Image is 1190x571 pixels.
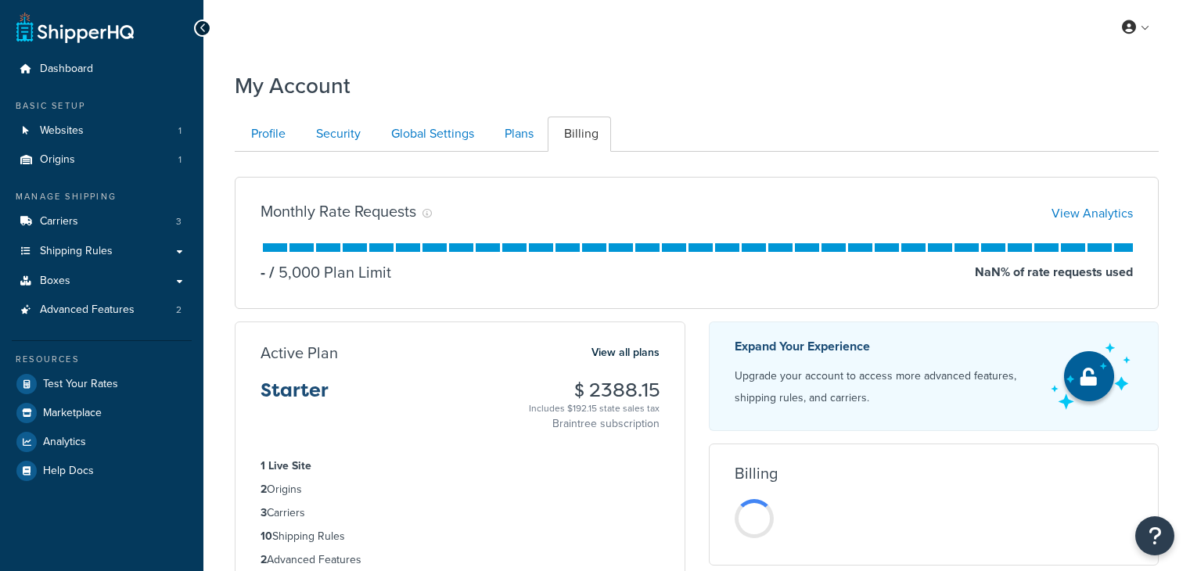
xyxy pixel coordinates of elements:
[12,399,192,427] a: Marketplace
[488,117,546,152] a: Plans
[529,400,660,416] div: Includes $192.15 state sales tax
[735,465,778,482] h3: Billing
[12,145,192,174] a: Origins 1
[178,124,182,138] span: 1
[261,344,338,361] h3: Active Plan
[43,436,86,449] span: Analytics
[40,245,113,258] span: Shipping Rules
[265,261,391,283] p: 5,000 Plan Limit
[12,267,192,296] a: Boxes
[235,117,298,152] a: Profile
[40,215,78,228] span: Carriers
[1052,204,1133,222] a: View Analytics
[12,117,192,145] a: Websites 1
[178,153,182,167] span: 1
[40,124,84,138] span: Websites
[12,296,192,325] li: Advanced Features
[529,380,660,400] h3: $ 2388.15
[735,336,1037,357] p: Expand Your Experience
[176,303,182,317] span: 2
[1135,516,1174,555] button: Open Resource Center
[261,481,267,497] strong: 2
[40,63,93,76] span: Dashboard
[261,380,329,413] h3: Starter
[529,416,660,432] p: Braintree subscription
[975,261,1133,283] p: NaN % of rate requests used
[12,145,192,174] li: Origins
[16,12,134,43] a: ShipperHQ Home
[40,153,75,167] span: Origins
[12,353,192,366] div: Resources
[12,370,192,398] a: Test Your Rates
[40,303,135,317] span: Advanced Features
[261,551,660,569] li: Advanced Features
[261,551,267,568] strong: 2
[300,117,373,152] a: Security
[735,365,1037,409] p: Upgrade your account to access more advanced features, shipping rules, and carriers.
[43,407,102,420] span: Marketplace
[548,117,611,152] a: Billing
[12,190,192,203] div: Manage Shipping
[12,457,192,485] a: Help Docs
[591,343,660,363] a: View all plans
[12,428,192,456] a: Analytics
[12,55,192,84] a: Dashboard
[12,117,192,145] li: Websites
[709,321,1159,431] a: Expand Your Experience Upgrade your account to access more advanced features, shipping rules, and...
[12,99,192,113] div: Basic Setup
[12,207,192,236] a: Carriers 3
[269,260,275,284] span: /
[261,458,311,474] strong: 1 Live Site
[176,215,182,228] span: 3
[12,237,192,266] a: Shipping Rules
[261,505,660,522] li: Carriers
[235,70,351,101] h1: My Account
[261,505,267,521] strong: 3
[261,528,660,545] li: Shipping Rules
[261,481,660,498] li: Origins
[261,203,416,220] h3: Monthly Rate Requests
[43,465,94,478] span: Help Docs
[12,207,192,236] li: Carriers
[375,117,487,152] a: Global Settings
[12,296,192,325] a: Advanced Features 2
[43,378,118,391] span: Test Your Rates
[261,528,272,544] strong: 10
[261,261,265,283] p: -
[40,275,70,288] span: Boxes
